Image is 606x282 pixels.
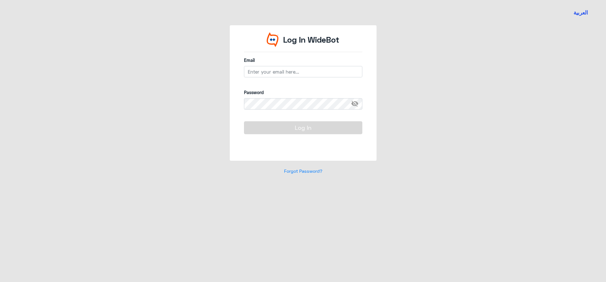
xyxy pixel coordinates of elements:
[244,121,362,134] button: Log In
[244,57,362,63] label: Email
[267,32,279,47] img: Widebot Logo
[283,34,339,46] p: Log In WideBot
[284,168,322,174] a: Forgot Password?
[351,98,362,110] span: visibility_off
[570,5,592,21] a: Switch language
[573,9,588,17] button: العربية
[244,89,362,96] label: Password
[244,66,362,77] input: Enter your email here...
